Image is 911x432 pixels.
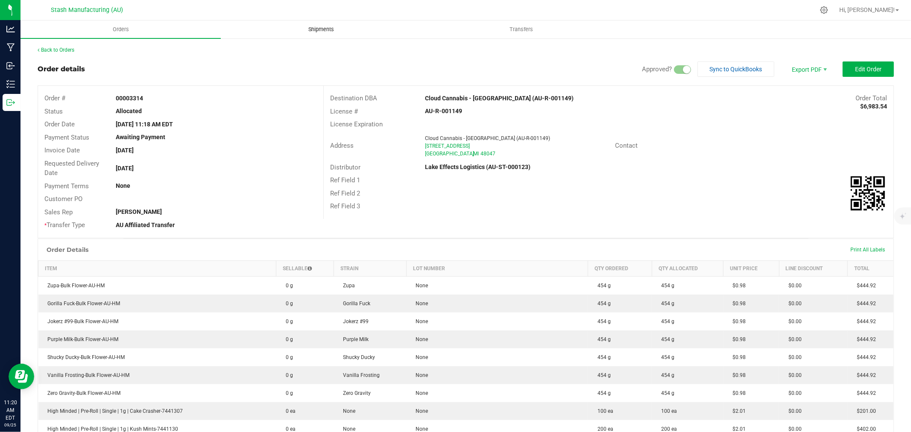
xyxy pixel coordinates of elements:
span: Vanilla Frosting [339,372,380,378]
span: 454 g [593,372,611,378]
span: Edit Order [855,66,882,73]
span: Cloud Cannabis - [GEOGRAPHIC_DATA] (AU-R-001149) [425,135,550,141]
inline-svg: Inbound [6,61,15,70]
span: $444.92 [853,318,876,324]
inline-svg: Outbound [6,98,15,107]
th: Strain [334,260,406,276]
span: $0.98 [729,301,746,306]
span: Sales Rep [44,208,73,216]
h1: Order Details [47,246,88,253]
div: Order details [38,64,85,74]
span: Invoice Date [44,146,80,154]
strong: None [116,182,130,189]
span: High Minded | Pre-Roll | Single | 1g | Kush Mints-7441130 [44,426,179,432]
button: Sync to QuickBooks [697,61,774,77]
span: Order # [44,94,65,102]
span: Shucky Ducky-Bulk Flower-AU-HM [44,354,125,360]
span: $0.00 [784,408,802,414]
strong: $6,983.54 [860,103,887,110]
a: Back to Orders [38,47,74,53]
strong: Allocated [116,108,142,114]
span: Print All Labels [850,247,885,253]
th: Sellable [276,260,334,276]
span: Shipments [297,26,346,33]
span: $0.98 [729,390,746,396]
span: $0.98 [729,372,746,378]
span: $2.01 [729,426,746,432]
th: Line Discount [779,260,847,276]
span: MI [473,151,479,157]
th: Total [848,260,893,276]
span: $201.00 [853,408,876,414]
span: 0 g [281,336,293,342]
span: [GEOGRAPHIC_DATA] [425,151,474,157]
span: 200 ea [593,426,613,432]
span: None [411,426,428,432]
span: Purple Milk-Bulk Flower-AU-HM [44,336,119,342]
strong: AU Affiliated Transfer [116,222,175,228]
span: 454 g [657,372,674,378]
span: None [411,318,428,324]
a: Orders [21,20,221,38]
span: Transfer Type [44,221,85,229]
span: Status [44,108,63,115]
span: Stash Manufacturing (AU) [51,6,123,14]
span: $0.98 [729,318,746,324]
li: Export PDF [783,61,834,77]
span: None [411,408,428,414]
span: Vanilla Frosting-Bulk Flower-AU-HM [44,372,130,378]
span: Ref Field 2 [330,190,360,197]
span: 0 g [281,283,293,289]
p: 09/25 [4,422,17,428]
span: None [411,390,428,396]
span: 0 ea [281,426,296,432]
span: License # [330,108,358,115]
span: 454 g [657,390,674,396]
span: $0.00 [784,426,802,432]
span: Sync to QuickBooks [710,66,762,73]
span: Purple Milk [339,336,369,342]
span: None [411,372,428,378]
p: 11:20 AM EDT [4,399,17,422]
span: $444.92 [853,372,876,378]
span: 0 g [281,390,293,396]
span: $0.00 [784,301,802,306]
span: Jokerz #99 [339,318,369,324]
span: Approved? [642,65,672,73]
strong: Cloud Cannabis - [GEOGRAPHIC_DATA] (AU-R-001149) [425,95,574,102]
span: None [411,283,428,289]
span: None [411,301,428,306]
span: Ref Field 3 [330,202,360,210]
span: 454 g [657,283,674,289]
span: 454 g [593,354,611,360]
span: None [339,408,355,414]
span: Gorilla Fuck-Bulk Flower-AU-HM [44,301,120,306]
span: 454 g [657,301,674,306]
span: $444.92 [853,283,876,289]
span: Gorilla Fuck [339,301,370,306]
span: 48047 [480,151,495,157]
span: Requested Delivery Date [44,160,99,177]
strong: [DATE] [116,165,134,172]
span: License Expiration [330,120,383,128]
span: 0 ea [281,408,296,414]
th: Lot Number [406,260,588,276]
span: Jokerz #99-Bulk Flower-AU-HM [44,318,119,324]
span: Transfers [498,26,545,33]
span: None [411,354,428,360]
span: $444.92 [853,301,876,306]
span: Zero Gravity [339,390,371,396]
span: Contact [615,142,638,149]
span: Ref Field 1 [330,176,360,184]
img: Scan me! [851,176,885,210]
th: Item [38,260,276,276]
strong: AU-R-001149 [425,108,462,114]
inline-svg: Analytics [6,25,15,33]
span: Order Date [44,120,75,128]
span: Payment Status [44,134,89,141]
span: , [472,151,473,157]
inline-svg: Inventory [6,80,15,88]
span: 454 g [593,336,611,342]
strong: [PERSON_NAME] [116,208,162,215]
span: 100 ea [593,408,613,414]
